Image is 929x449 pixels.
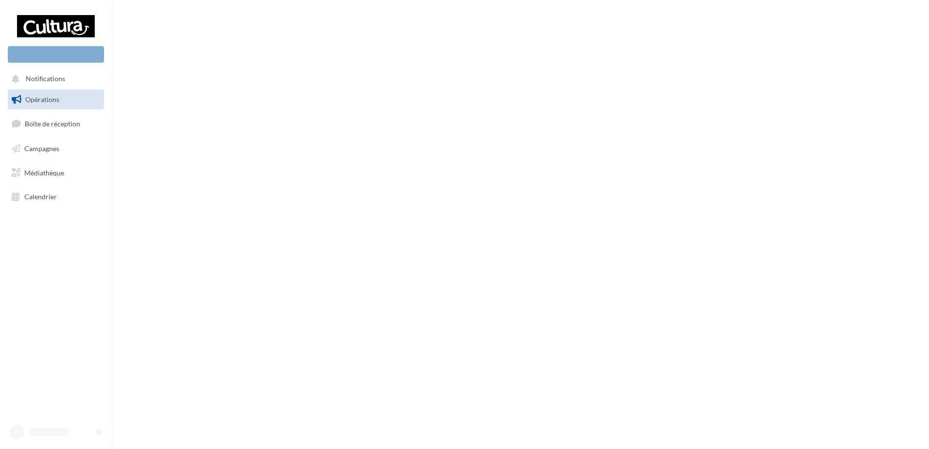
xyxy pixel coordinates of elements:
span: Notifications [26,75,65,83]
span: Médiathèque [24,168,64,176]
a: Médiathèque [6,163,106,183]
span: Opérations [25,95,59,104]
span: Calendrier [24,192,57,201]
span: Boîte de réception [25,120,80,128]
a: Boîte de réception [6,113,106,134]
a: Campagnes [6,138,106,159]
div: Nouvelle campagne [8,46,104,63]
span: Campagnes [24,144,59,153]
a: Opérations [6,89,106,110]
a: Calendrier [6,187,106,207]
